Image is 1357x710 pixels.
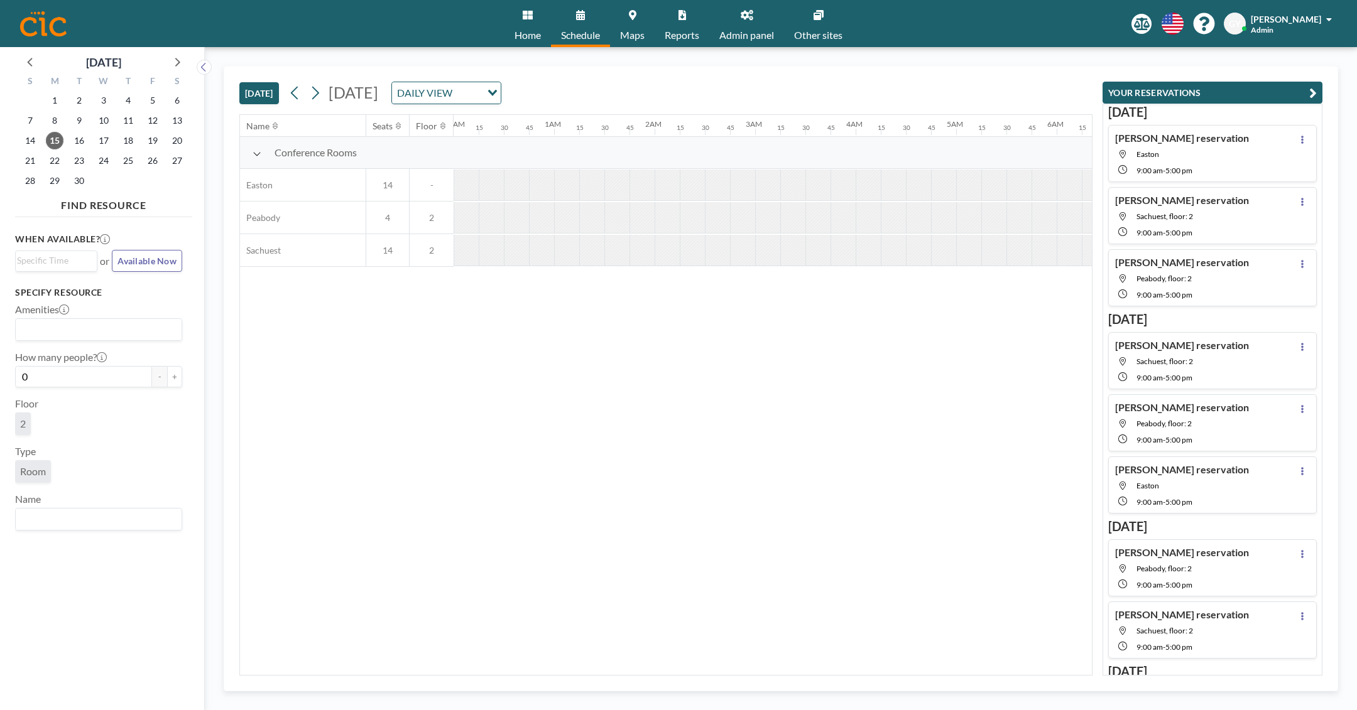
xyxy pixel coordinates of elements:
h3: [DATE] [1108,311,1317,327]
span: Conference Rooms [275,146,357,159]
span: - [410,180,454,191]
span: 14 [366,180,409,191]
label: Type [15,445,36,458]
span: Wednesday, September 3, 2025 [95,92,112,109]
span: Wednesday, September 10, 2025 [95,112,112,129]
div: Search for option [16,508,182,530]
span: Admin panel [719,30,774,40]
h4: [PERSON_NAME] reservation [1115,546,1249,559]
button: Available Now [112,250,182,272]
span: 5:00 PM [1165,435,1192,444]
span: Available Now [117,255,177,266]
span: - [1163,642,1165,652]
span: Sunday, September 21, 2025 [21,152,39,169]
div: 30 [1003,124,1011,132]
label: How many people? [15,351,107,363]
span: Maps [620,30,645,40]
span: Monday, September 15, 2025 [46,132,63,149]
div: 45 [827,124,835,132]
span: Monday, September 29, 2025 [46,172,63,190]
div: 1AM [545,119,561,129]
h4: [PERSON_NAME] reservation [1115,463,1249,476]
span: 9:00 AM [1136,373,1163,382]
span: 5:00 PM [1165,373,1192,382]
div: 15 [677,124,684,132]
span: 5:00 PM [1165,166,1192,175]
span: Sunday, September 14, 2025 [21,132,39,149]
h3: [DATE] [1108,104,1317,120]
h3: [DATE] [1108,664,1317,679]
h3: [DATE] [1108,519,1317,534]
span: Sunday, September 7, 2025 [21,112,39,129]
span: Saturday, September 20, 2025 [168,132,186,149]
div: 2AM [645,119,662,129]
span: Friday, September 19, 2025 [144,132,161,149]
span: Peabody [240,212,280,223]
span: Other sites [794,30,842,40]
div: 6AM [1047,119,1064,129]
button: YOUR RESERVATIONS [1103,82,1322,104]
span: Peabody, floor: 2 [1136,564,1192,573]
span: 5:00 PM [1165,642,1192,652]
div: T [116,74,140,90]
span: Sachuest, floor: 2 [1136,626,1193,635]
h4: [PERSON_NAME] reservation [1115,339,1249,352]
label: Floor [15,397,38,410]
div: Name [246,121,270,132]
div: 15 [476,124,483,132]
div: 3AM [746,119,762,129]
div: 45 [1028,124,1036,132]
span: Easton [1136,149,1159,159]
span: Thursday, September 4, 2025 [119,92,137,109]
label: Name [15,493,41,505]
span: Admin [1251,25,1273,35]
span: Tuesday, September 9, 2025 [70,112,88,129]
span: - [1163,497,1165,507]
span: Tuesday, September 2, 2025 [70,92,88,109]
input: Search for option [17,511,175,527]
span: Sunday, September 28, 2025 [21,172,39,190]
span: Tuesday, September 16, 2025 [70,132,88,149]
div: F [140,74,165,90]
span: GY [1229,18,1241,30]
label: Amenities [15,303,69,316]
h4: [PERSON_NAME] reservation [1115,401,1249,414]
div: 15 [1079,124,1086,132]
span: Saturday, September 27, 2025 [168,152,186,169]
span: 5:00 PM [1165,580,1192,589]
input: Search for option [17,321,175,338]
span: - [1163,228,1165,237]
span: or [100,255,109,267]
div: [DATE] [86,53,121,71]
div: 30 [501,124,508,132]
div: 30 [802,124,810,132]
div: Floor [416,121,437,132]
span: Easton [240,180,273,191]
span: Sachuest, floor: 2 [1136,212,1193,221]
span: Schedule [561,30,600,40]
span: 2 [410,212,454,223]
div: 45 [727,124,734,132]
span: 2 [20,417,26,430]
span: Thursday, September 25, 2025 [119,152,137,169]
span: - [1163,373,1165,382]
div: 4AM [846,119,863,129]
span: DAILY VIEW [395,85,455,101]
h4: FIND RESOURCE [15,194,192,212]
div: 5AM [947,119,963,129]
div: 15 [576,124,584,132]
input: Search for option [456,85,480,101]
div: 45 [526,124,533,132]
span: 9:00 AM [1136,166,1163,175]
div: 30 [702,124,709,132]
div: 15 [777,124,785,132]
span: Sachuest [240,245,281,256]
span: Reports [665,30,699,40]
span: 9:00 AM [1136,290,1163,299]
div: 45 [626,124,634,132]
span: Thursday, September 11, 2025 [119,112,137,129]
span: - [1163,166,1165,175]
button: + [167,366,182,387]
span: Sachuest, floor: 2 [1136,357,1193,366]
div: 15 [878,124,885,132]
